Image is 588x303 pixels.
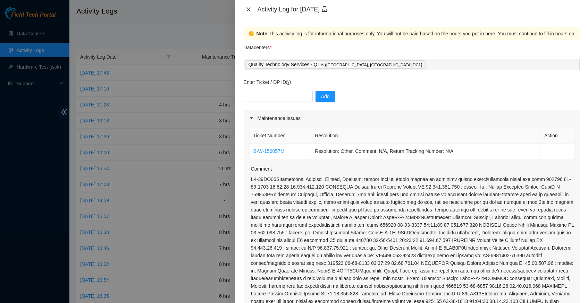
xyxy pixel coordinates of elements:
[244,6,253,13] button: Close
[249,31,254,36] span: exclamation-circle
[246,7,251,12] span: close
[321,6,328,12] span: lock
[257,30,269,37] strong: Note:
[316,91,335,102] button: Add
[325,63,421,67] span: ( [GEOGRAPHIC_DATA], [GEOGRAPHIC_DATA] DC1
[250,128,311,144] th: Ticket Number
[540,128,574,144] th: Action
[321,93,330,100] span: Add
[244,40,272,51] p: Datacenters
[311,128,540,144] th: Resolution
[253,148,285,154] a: B-W-156057M
[244,110,580,126] div: Maintenance Issues
[251,165,272,173] label: Comment
[249,116,253,120] span: caret-right
[244,78,580,86] p: Enter Ticket / DP ID
[286,80,291,85] span: question-circle
[258,6,580,13] div: Activity Log for [DATE]
[249,61,422,69] p: Quality Technology Services - QTS )
[311,144,540,159] td: Resolution: Other, Comment: N/A, Return Tracking Number: N/A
